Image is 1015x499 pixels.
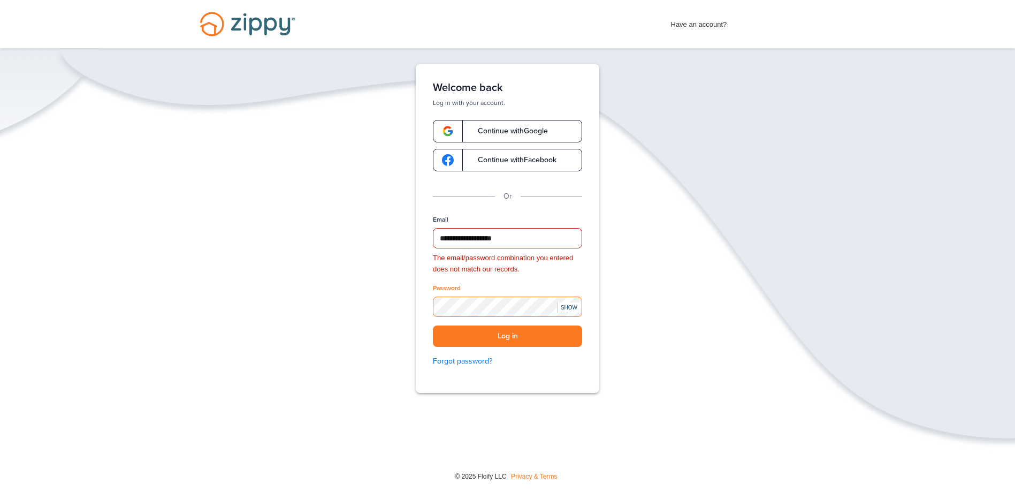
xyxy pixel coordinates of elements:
label: Email [433,215,448,224]
div: The email/password combination you entered does not match our records. [433,253,582,275]
p: Or [503,191,512,202]
span: Have an account? [671,13,727,31]
img: google-logo [442,125,454,137]
a: Forgot password? [433,356,582,367]
img: google-logo [442,154,454,166]
span: Continue with Facebook [467,156,556,164]
a: google-logoContinue withGoogle [433,120,582,142]
span: © 2025 Floify LLC [455,473,506,480]
a: google-logoContinue withFacebook [433,149,582,171]
button: Log in [433,326,582,347]
p: Log in with your account. [433,99,582,107]
label: Password [433,284,461,293]
span: Continue with Google [467,127,548,135]
input: Password [433,297,582,317]
a: Privacy & Terms [511,473,557,480]
h1: Welcome back [433,81,582,94]
div: SHOW [557,303,581,313]
input: Email [433,228,582,248]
